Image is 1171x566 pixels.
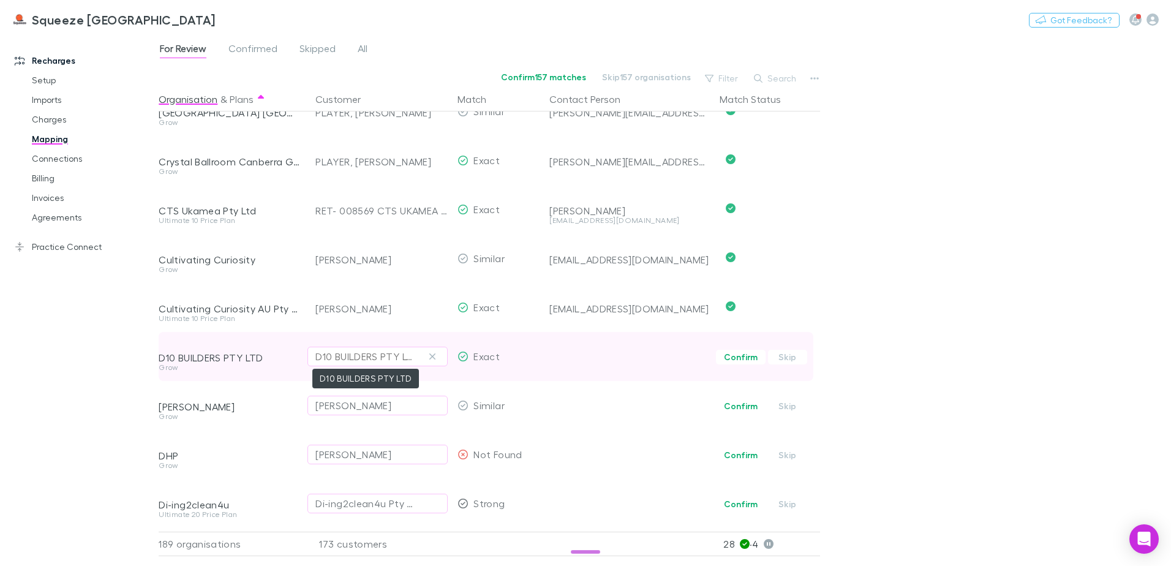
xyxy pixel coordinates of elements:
button: Filter [699,71,745,86]
span: For Review [160,42,206,58]
a: Connections [20,149,165,168]
div: [EMAIL_ADDRESS][DOMAIN_NAME] [549,217,710,224]
a: Invoices [20,188,165,208]
a: Recharges [2,51,165,70]
div: D10 BUILDERS PTY LTD [315,349,415,364]
span: Exact [473,350,500,362]
button: Skip [768,399,807,413]
div: Grow [159,119,301,126]
div: Grow [159,364,301,371]
div: [EMAIL_ADDRESS][DOMAIN_NAME] [549,254,710,266]
div: CTS Ukamea Pty Ltd [159,205,301,217]
a: Practice Connect [2,237,165,257]
button: Confirm [716,350,766,364]
button: Contact Person [549,87,635,111]
div: RET- 008569 CTS UKAMEA PTY LTD [315,186,448,235]
span: Not Found [473,448,522,460]
div: [GEOGRAPHIC_DATA] [GEOGRAPHIC_DATA] [159,107,301,119]
button: Got Feedback? [1029,13,1120,28]
a: Mapping [20,129,165,149]
div: [EMAIL_ADDRESS][DOMAIN_NAME] [549,303,710,315]
button: Customer [315,87,375,111]
div: [PERSON_NAME] [315,235,448,284]
div: Cultivating Curiosity [159,254,301,266]
span: Skipped [299,42,336,58]
span: All [358,42,367,58]
div: [PERSON_NAME] [315,447,391,462]
a: Setup [20,70,165,90]
div: PLAYER, [PERSON_NAME] [315,137,448,186]
img: Squeeze North Sydney's Logo [12,12,27,27]
div: & [159,87,301,111]
button: Skip [768,448,807,462]
div: [PERSON_NAME] [159,401,301,413]
svg: Confirmed [726,252,736,262]
div: DHP [159,450,301,462]
h3: Squeeze [GEOGRAPHIC_DATA] [32,12,216,27]
div: [PERSON_NAME] [315,398,391,413]
svg: Confirmed [726,301,736,311]
div: [PERSON_NAME][EMAIL_ADDRESS][DOMAIN_NAME] [549,156,710,168]
button: Plans [230,87,254,111]
button: [PERSON_NAME] [307,445,448,464]
div: PLAYER, [PERSON_NAME] [315,88,448,137]
button: Skip157 organisations [594,70,699,85]
span: Exact [473,154,500,166]
div: D10 BUILDERS PTY LTD [159,352,301,364]
div: Grow [159,462,301,469]
a: Agreements [20,208,165,227]
button: Match Status [720,87,796,111]
a: Billing [20,168,165,188]
div: Grow [159,413,301,420]
div: Ultimate 10 Price Plan [159,217,301,224]
span: Exact [473,301,500,313]
span: Similar [473,252,505,264]
div: Grow [159,168,301,175]
div: Grow [159,266,301,273]
div: Cultivating Curiosity AU Pty Ltd [159,303,301,315]
div: [PERSON_NAME][EMAIL_ADDRESS][DOMAIN_NAME] [549,107,710,119]
div: Open Intercom Messenger [1129,524,1159,554]
div: Crystal Ballroom Canberra Group PTY LTD [159,156,301,168]
button: Search [748,71,804,86]
div: Ultimate 10 Price Plan [159,315,301,322]
div: [PERSON_NAME] [549,205,710,217]
p: 28 · 4 [723,532,820,556]
svg: Confirmed [726,154,736,164]
button: Confirm [716,399,766,413]
button: Skip [768,350,807,364]
div: 173 customers [306,532,453,556]
button: Organisation [159,87,217,111]
span: Exact [473,203,500,215]
div: Di-ing2clean4u Pty Ltd [315,496,415,511]
div: [PERSON_NAME] [315,284,448,333]
a: Squeeze [GEOGRAPHIC_DATA] [5,5,223,34]
button: Di-ing2clean4u Pty Ltd [307,494,448,513]
button: Match [457,87,501,111]
button: Confirm [716,497,766,511]
button: [PERSON_NAME] [307,396,448,415]
a: Charges [20,110,165,129]
button: Confirm [716,448,766,462]
button: Confirm157 matches [493,70,594,85]
span: Confirmed [228,42,277,58]
span: Strong [473,497,505,509]
span: Similar [473,399,505,411]
div: Di-ing2clean4u [159,499,301,511]
div: 189 organisations [159,532,306,556]
button: Skip [768,497,807,511]
svg: Confirmed [726,203,736,213]
div: Ultimate 20 Price Plan [159,511,301,518]
a: Imports [20,90,165,110]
